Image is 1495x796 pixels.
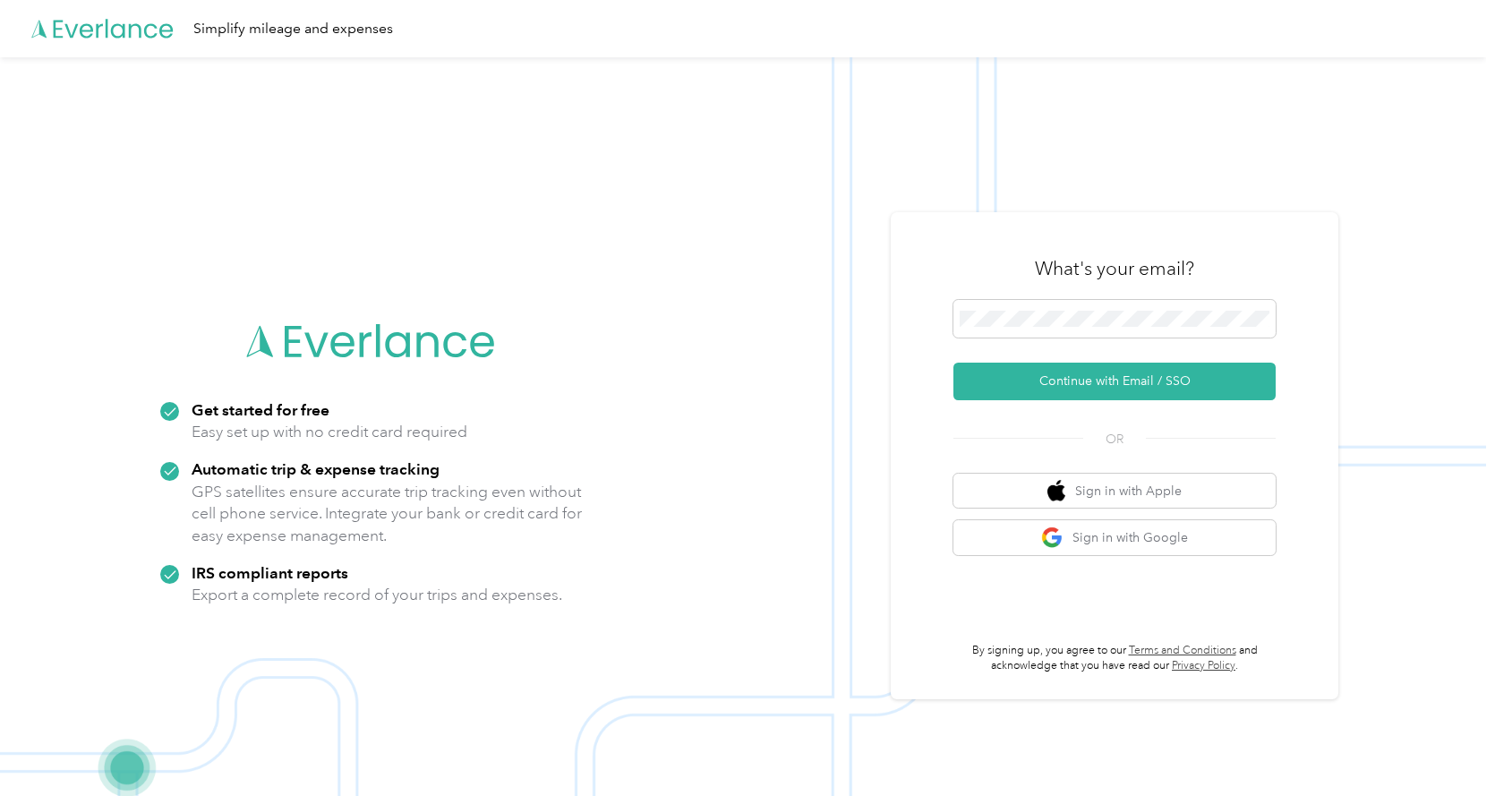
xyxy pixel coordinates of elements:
[953,474,1276,509] button: apple logoSign in with Apple
[193,18,393,40] div: Simplify mileage and expenses
[1129,644,1236,657] a: Terms and Conditions
[1035,256,1194,281] h3: What's your email?
[192,421,467,443] p: Easy set up with no credit card required
[953,643,1276,674] p: By signing up, you agree to our and acknowledge that you have read our .
[1083,430,1146,449] span: OR
[192,481,583,547] p: GPS satellites ensure accurate trip tracking even without cell phone service. Integrate your bank...
[1041,526,1064,549] img: google logo
[953,520,1276,555] button: google logoSign in with Google
[192,459,440,478] strong: Automatic trip & expense tracking
[192,584,562,606] p: Export a complete record of your trips and expenses.
[1047,480,1065,502] img: apple logo
[192,563,348,582] strong: IRS compliant reports
[953,363,1276,400] button: Continue with Email / SSO
[192,400,329,419] strong: Get started for free
[1172,659,1235,672] a: Privacy Policy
